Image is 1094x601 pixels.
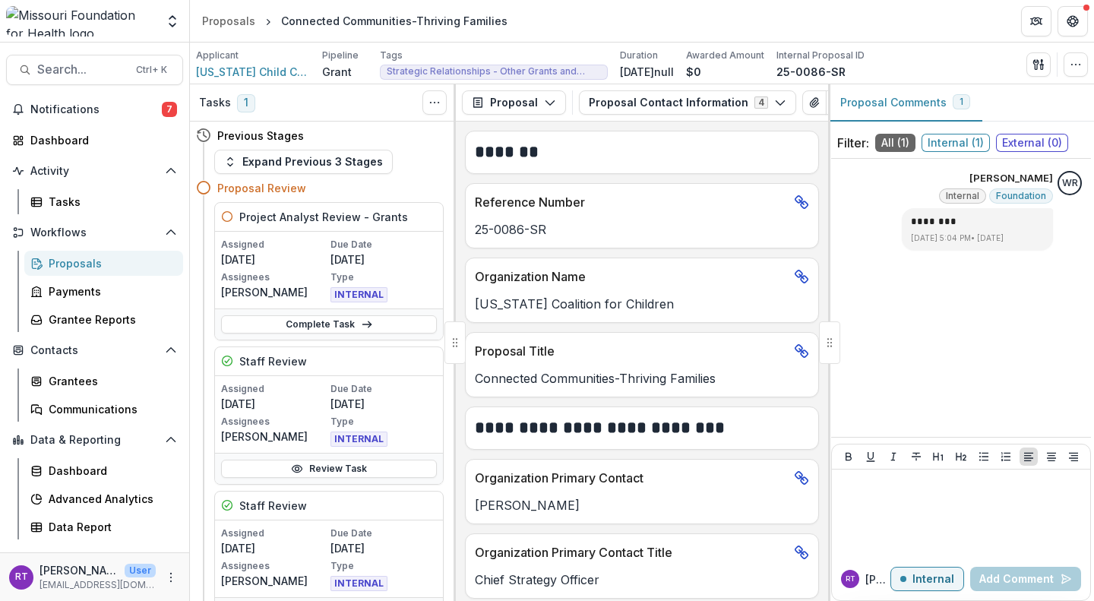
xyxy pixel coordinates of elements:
[330,396,437,412] p: [DATE]
[239,209,408,225] h5: Project Analyst Review - Grants
[49,373,171,389] div: Grantees
[952,448,970,466] button: Heading 2
[221,460,437,478] a: Review Task
[6,128,183,153] a: Dashboard
[1062,179,1078,188] div: Wendy Rohrbach
[862,448,880,466] button: Underline
[1064,448,1083,466] button: Align Right
[49,312,171,327] div: Grantee Reports
[884,448,903,466] button: Italicize
[828,84,982,122] button: Proposal Comments
[890,567,964,591] button: Internal
[221,396,327,412] p: [DATE]
[686,49,764,62] p: Awarded Amount
[239,353,307,369] h5: Staff Review
[30,103,162,116] span: Notifications
[24,514,183,539] a: Data Report
[217,180,306,196] h4: Proposal Review
[202,13,255,29] div: Proposals
[49,519,171,535] div: Data Report
[911,232,1044,244] p: [DATE] 5:04 PM • [DATE]
[221,270,327,284] p: Assignees
[330,270,437,284] p: Type
[49,463,171,479] div: Dashboard
[30,344,159,357] span: Contacts
[49,283,171,299] div: Payments
[475,295,809,313] p: [US_STATE] Coalition for Children
[196,64,310,80] a: [US_STATE] Child Care Association
[839,448,858,466] button: Bold
[1021,6,1051,36] button: Partners
[40,578,156,592] p: [EMAIL_ADDRESS][DOMAIN_NAME]
[330,238,437,251] p: Due Date
[199,96,231,109] h3: Tasks
[221,251,327,267] p: [DATE]
[802,90,827,115] button: View Attached Files
[24,486,183,511] a: Advanced Analytics
[475,220,809,239] p: 25-0086-SR
[922,134,990,152] span: Internal ( 1 )
[620,49,658,62] p: Duration
[1042,448,1061,466] button: Align Center
[475,571,809,589] p: Chief Strategy Officer
[475,543,788,561] p: Organization Primary Contact Title
[475,342,788,360] p: Proposal Title
[875,134,915,152] span: All ( 1 )
[221,382,327,396] p: Assigned
[686,64,701,80] p: $0
[133,62,170,78] div: Ctrl + K
[221,284,327,300] p: [PERSON_NAME]
[221,573,327,589] p: [PERSON_NAME]
[221,415,327,429] p: Assignees
[40,562,119,578] p: [PERSON_NAME]
[330,415,437,429] p: Type
[330,527,437,540] p: Due Date
[1058,6,1088,36] button: Get Help
[970,567,1081,591] button: Add Comment
[330,540,437,556] p: [DATE]
[475,369,809,387] p: Connected Communities-Thriving Families
[221,429,327,444] p: [PERSON_NAME]
[620,64,674,80] p: [DATE]null
[776,49,865,62] p: Internal Proposal ID
[24,458,183,483] a: Dashboard
[217,128,304,144] h4: Previous Stages
[865,571,890,587] p: [PERSON_NAME] T
[776,64,846,80] p: 25-0086-SR
[846,575,855,583] div: Reana Thomas
[24,307,183,332] a: Grantee Reports
[30,226,159,239] span: Workflows
[24,279,183,304] a: Payments
[30,165,159,178] span: Activity
[24,251,183,276] a: Proposals
[24,189,183,214] a: Tasks
[969,171,1053,186] p: [PERSON_NAME]
[237,94,255,112] span: 1
[330,576,387,591] span: INTERNAL
[330,251,437,267] p: [DATE]
[162,102,177,117] span: 7
[837,134,869,152] p: Filter:
[997,448,1015,466] button: Ordered List
[6,159,183,183] button: Open Activity
[6,338,183,362] button: Open Contacts
[330,382,437,396] p: Due Date
[37,62,127,77] span: Search...
[322,64,352,80] p: Grant
[221,527,327,540] p: Assigned
[6,6,156,36] img: Missouri Foundation for Health logo
[1020,448,1038,466] button: Align Left
[125,564,156,577] p: User
[162,6,183,36] button: Open entity switcher
[162,568,180,587] button: More
[49,255,171,271] div: Proposals
[49,401,171,417] div: Communications
[49,491,171,507] div: Advanced Analytics
[996,134,1068,152] span: External ( 0 )
[960,96,963,107] span: 1
[975,448,993,466] button: Bullet List
[946,191,979,201] span: Internal
[221,238,327,251] p: Assigned
[24,397,183,422] a: Communications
